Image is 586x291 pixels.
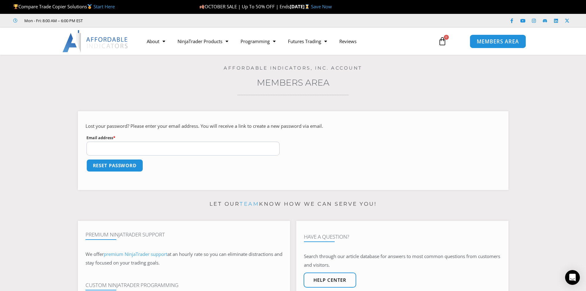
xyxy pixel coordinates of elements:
a: Programming [234,34,282,48]
label: Email address [86,134,280,142]
img: 🏆 [14,4,18,9]
a: Reviews [333,34,363,48]
span: Help center [313,278,346,282]
button: Reset password [86,159,143,172]
strong: [DATE] [290,3,311,10]
span: Compare Trade Copier Solutions [13,3,115,10]
a: team [240,201,259,207]
img: ⌛ [305,4,309,9]
a: MEMBERS AREA [470,34,526,48]
img: 🥇 [87,4,92,9]
h4: Have A Question? [304,234,501,240]
a: Help center [304,273,356,288]
span: Mon - Fri: 8:00 AM – 6:00 PM EST [23,17,83,24]
p: Lost your password? Please enter your email address. You will receive a link to create a new pass... [86,122,501,131]
a: Futures Trading [282,34,333,48]
iframe: Customer reviews powered by Trustpilot [91,18,184,24]
img: 🍂 [200,4,204,9]
span: We offer [86,251,104,257]
a: Affordable Indicators, Inc. Account [224,65,362,71]
a: About [141,34,171,48]
a: Start Here [94,3,115,10]
span: MEMBERS AREA [477,39,519,44]
a: premium NinjaTrader support [104,251,167,257]
h4: Custom NinjaTrader Programming [86,282,282,288]
h4: Premium NinjaTrader Support [86,232,282,238]
p: Let our know how we can serve you! [78,199,508,209]
a: Save Now [311,3,332,10]
div: Open Intercom Messenger [565,270,580,285]
span: at an hourly rate so you can eliminate distractions and stay focused on your trading goals. [86,251,282,266]
span: 0 [444,35,449,40]
a: 0 [429,32,456,50]
span: OCTOBER SALE | Up To 50% OFF | Ends [199,3,290,10]
a: NinjaTrader Products [171,34,234,48]
img: LogoAI | Affordable Indicators – NinjaTrader [62,30,129,52]
p: Search through our article database for answers to most common questions from customers and visit... [304,252,501,269]
nav: Menu [141,34,431,48]
a: Members Area [257,77,329,88]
